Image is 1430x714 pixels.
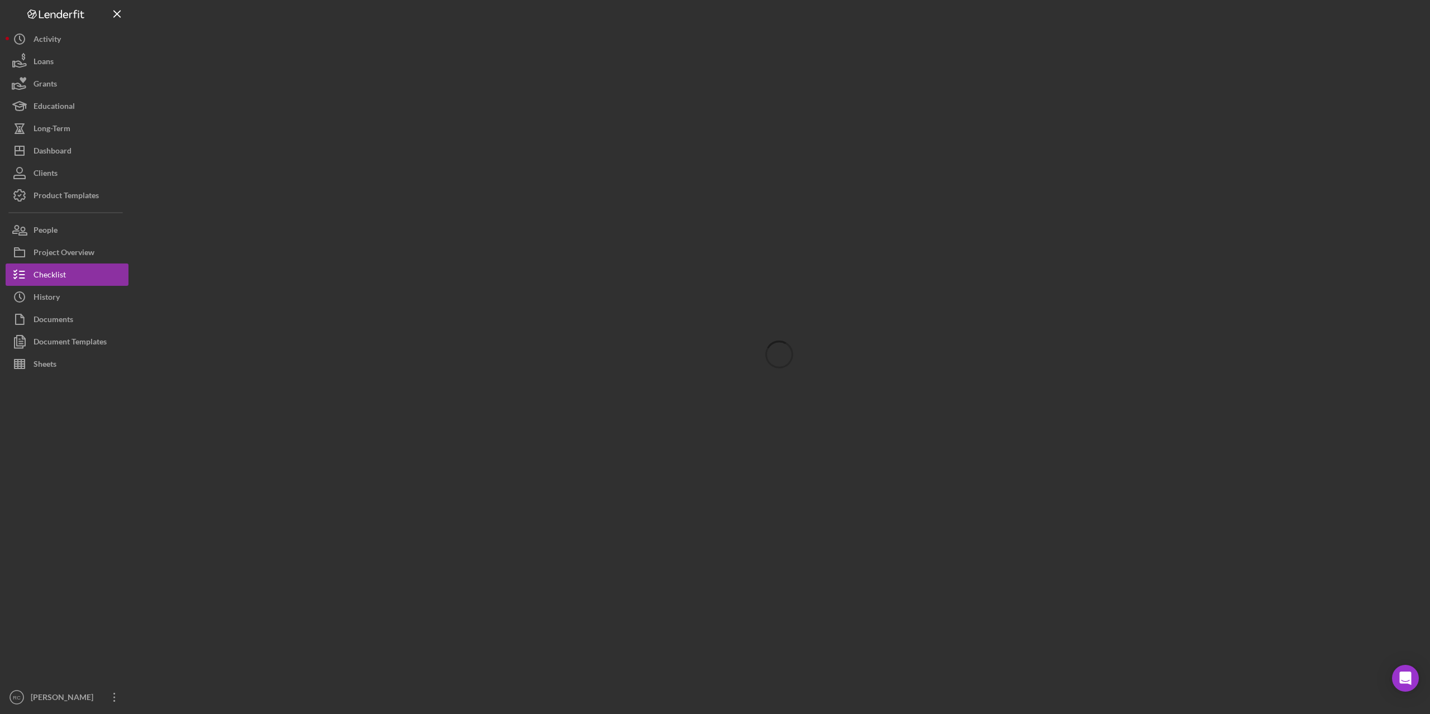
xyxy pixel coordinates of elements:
button: Project Overview [6,241,128,263]
div: Long-Term [34,117,70,142]
button: Sheets [6,353,128,375]
button: People [6,219,128,241]
button: Loans [6,50,128,73]
div: History [34,286,60,311]
div: Checklist [34,263,66,289]
div: Project Overview [34,241,94,266]
button: Grants [6,73,128,95]
div: Dashboard [34,140,71,165]
button: Product Templates [6,184,128,207]
div: Sheets [34,353,56,378]
div: Loans [34,50,54,75]
div: Activity [34,28,61,53]
button: History [6,286,128,308]
button: Checklist [6,263,128,286]
button: RC[PERSON_NAME] [6,686,128,708]
div: Product Templates [34,184,99,209]
div: People [34,219,58,244]
div: Educational [34,95,75,120]
div: Clients [34,162,58,187]
button: Clients [6,162,128,184]
div: [PERSON_NAME] [28,686,101,711]
text: RC [13,694,21,701]
button: Educational [6,95,128,117]
button: Document Templates [6,330,128,353]
button: Long-Term [6,117,128,140]
button: Activity [6,28,128,50]
div: Documents [34,308,73,333]
button: Dashboard [6,140,128,162]
div: Open Intercom Messenger [1392,665,1419,692]
div: Grants [34,73,57,98]
div: Document Templates [34,330,107,356]
button: Documents [6,308,128,330]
